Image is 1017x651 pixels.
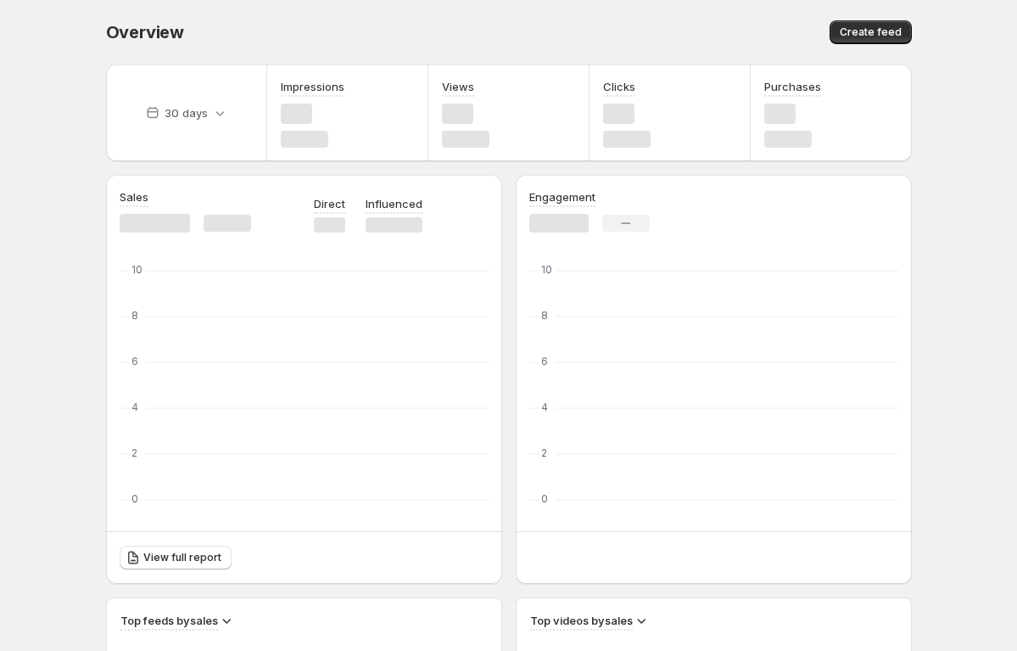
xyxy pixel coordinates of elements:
[131,309,138,322] text: 8
[281,78,344,95] h3: Impressions
[541,355,548,368] text: 6
[131,263,142,276] text: 10
[541,309,548,322] text: 8
[603,78,635,95] h3: Clicks
[120,546,232,570] a: View full report
[529,188,595,205] h3: Engagement
[314,195,345,212] p: Direct
[541,492,548,505] text: 0
[131,355,138,368] text: 6
[530,612,633,629] h3: Top videos by sales
[830,20,912,44] button: Create feed
[840,25,902,39] span: Create feed
[106,22,184,42] span: Overview
[541,446,547,459] text: 2
[541,401,548,413] text: 4
[541,263,552,276] text: 10
[120,612,218,629] h3: Top feeds by sales
[131,446,137,459] text: 2
[764,78,821,95] h3: Purchases
[120,188,148,205] h3: Sales
[366,195,422,212] p: Influenced
[442,78,474,95] h3: Views
[143,551,221,564] span: View full report
[131,401,138,413] text: 4
[165,104,208,121] p: 30 days
[131,492,138,505] text: 0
